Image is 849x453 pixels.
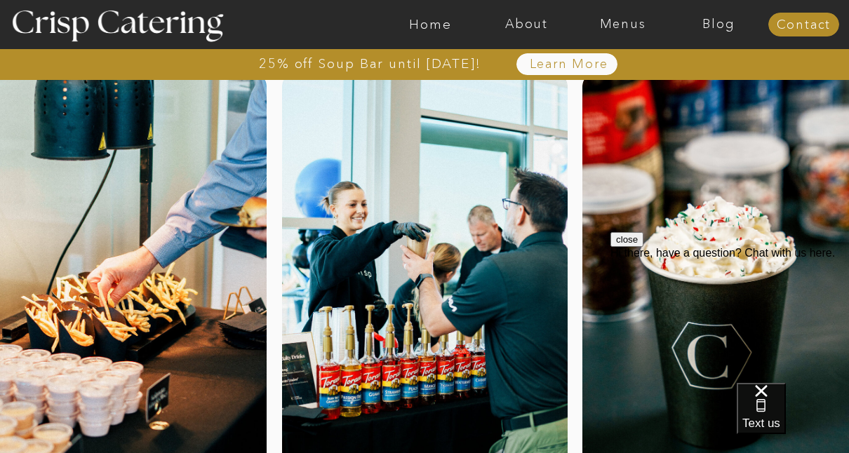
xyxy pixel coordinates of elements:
a: 25% off Soup Bar until [DATE]! [208,57,532,71]
a: Menus [575,18,671,32]
a: Home [382,18,479,32]
a: Contact [768,18,839,32]
iframe: podium webchat widget bubble [737,383,849,453]
a: Learn More [497,58,641,72]
iframe: podium webchat widget prompt [610,232,849,400]
a: Blog [671,18,767,32]
a: About [479,18,575,32]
